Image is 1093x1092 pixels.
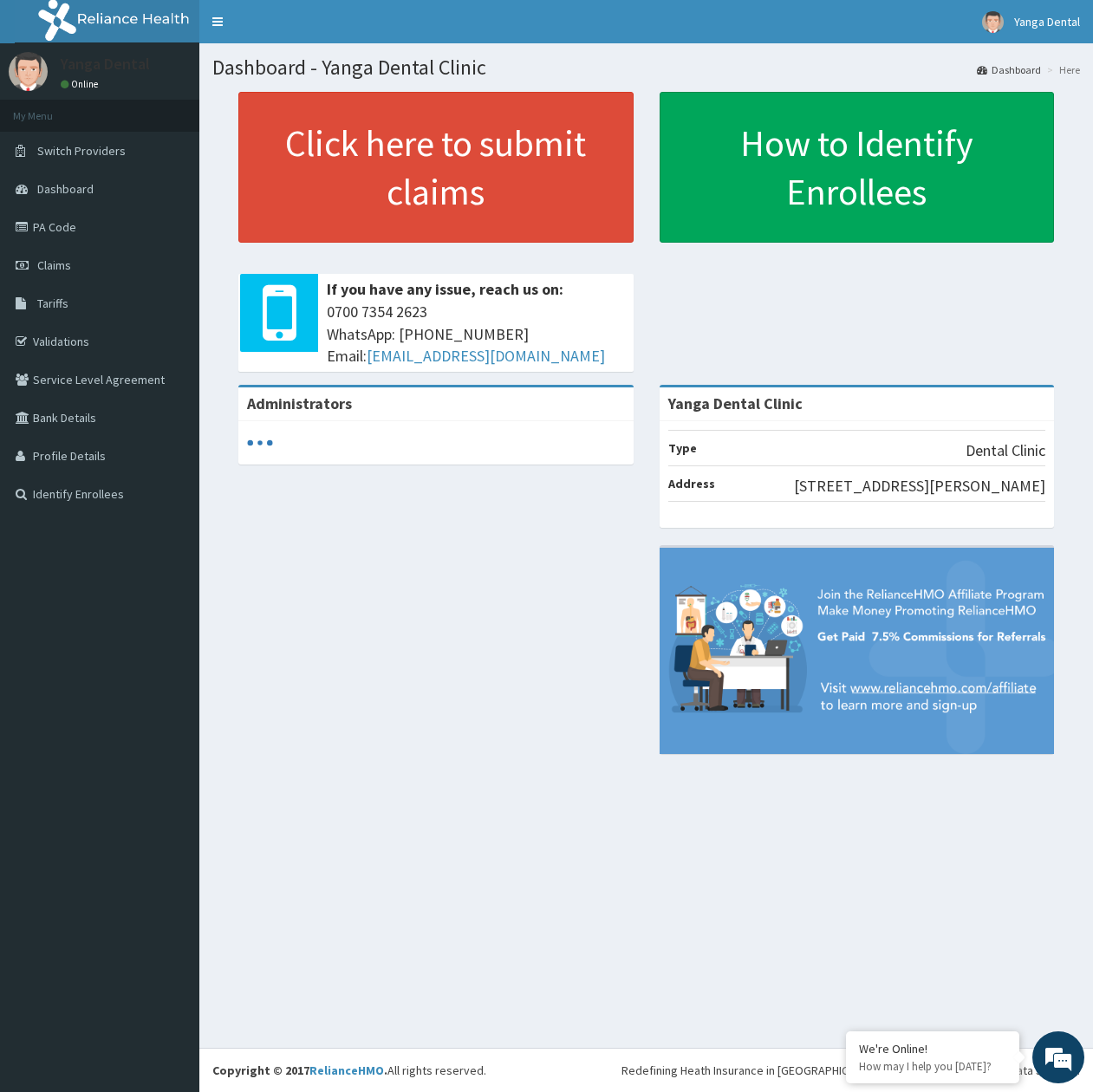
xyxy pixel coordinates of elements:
[977,62,1041,77] a: Dashboard
[37,257,71,273] span: Claims
[966,439,1045,462] p: Dental Clinic
[660,548,1055,754] img: provider-team-banner.png
[660,92,1055,243] a: How to Identify Enrollees
[37,181,94,197] span: Dashboard
[327,279,563,299] b: If you have any issue, reach us on:
[1043,62,1080,77] li: Here
[212,56,1080,79] h1: Dashboard - Yanga Dental Clinic
[247,393,352,413] b: Administrators
[859,1059,1006,1074] p: How may I help you today?
[668,440,697,456] b: Type
[309,1063,384,1078] a: RelianceHMO
[794,475,1045,497] p: [STREET_ADDRESS][PERSON_NAME]
[621,1062,1080,1079] div: Redefining Heath Insurance in [GEOGRAPHIC_DATA] using Telemedicine and Data Science!
[982,11,1004,33] img: User Image
[859,1041,1006,1056] div: We're Online!
[668,393,803,413] strong: Yanga Dental Clinic
[212,1063,387,1078] strong: Copyright © 2017 .
[37,143,126,159] span: Switch Providers
[668,476,715,491] b: Address
[247,430,273,456] svg: audio-loading
[327,301,625,367] span: 0700 7354 2623 WhatsApp: [PHONE_NUMBER] Email:
[367,346,605,366] a: [EMAIL_ADDRESS][DOMAIN_NAME]
[1014,14,1080,29] span: Yanga Dental
[37,296,68,311] span: Tariffs
[9,52,48,91] img: User Image
[199,1048,1093,1092] footer: All rights reserved.
[61,78,102,90] a: Online
[61,56,150,72] p: Yanga Dental
[238,92,634,243] a: Click here to submit claims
